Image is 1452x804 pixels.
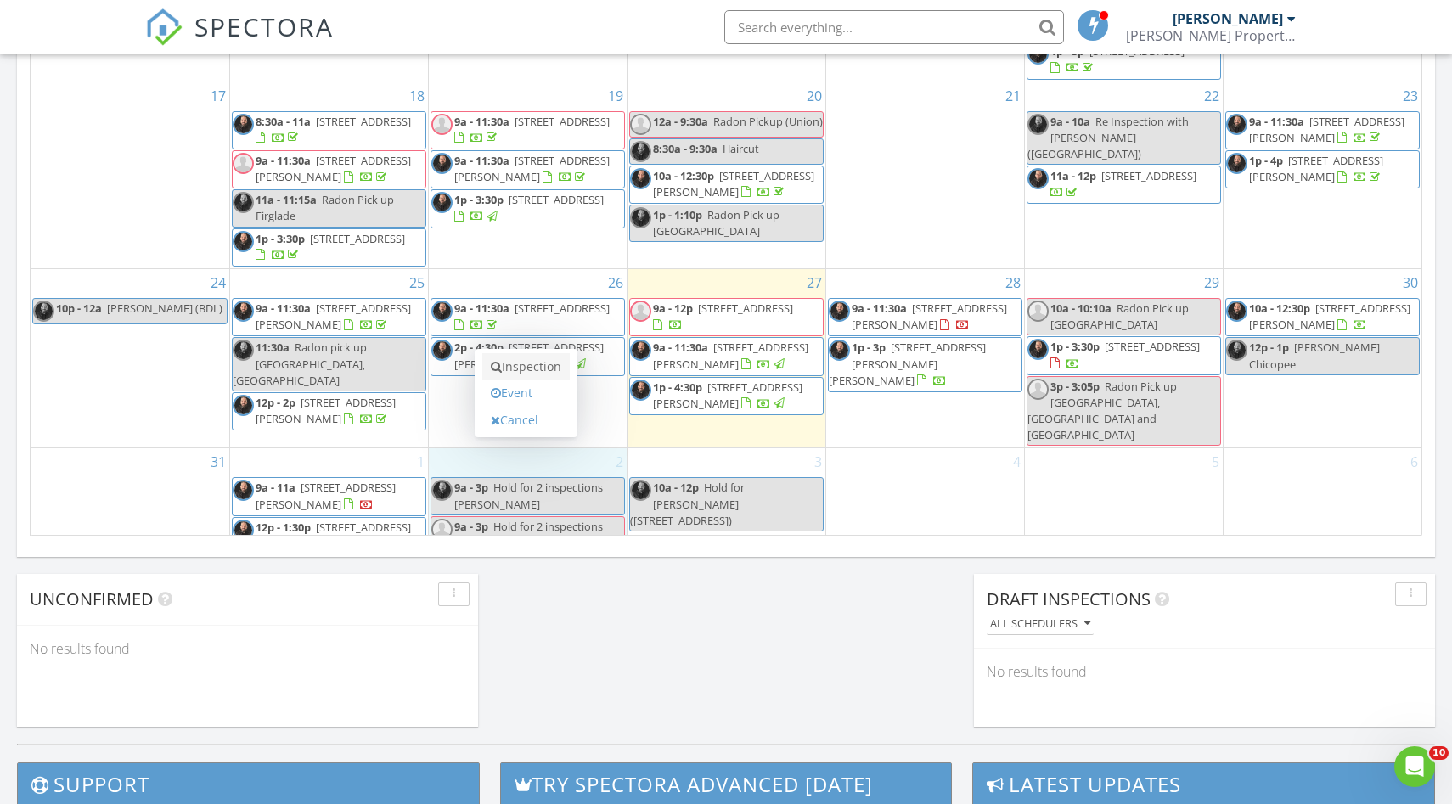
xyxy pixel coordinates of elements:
a: 1p - 3p [STREET_ADDRESS] [1027,41,1221,79]
a: 9a - 11:30a [STREET_ADDRESS][PERSON_NAME] [1249,114,1404,145]
span: 1p - 3:30p [454,192,504,207]
span: [STREET_ADDRESS] [509,192,604,207]
img: default-user-f0147aede5fd5fa78ca7ade42f37bd4542148d508eef1c3d3ea960f66861d68b.jpg [431,519,453,540]
span: 1p - 3:30p [1050,339,1100,354]
a: 10a - 12:30p [STREET_ADDRESS][PERSON_NAME] [1225,298,1421,336]
td: Go to August 31, 2025 [31,448,229,573]
a: Go to August 28, 2025 [1002,269,1024,296]
td: Go to September 5, 2025 [1024,448,1223,573]
a: Cancel [482,407,570,434]
span: 11a - 11:15a [256,192,317,207]
span: [STREET_ADDRESS] [698,301,793,316]
td: Go to August 20, 2025 [627,82,825,268]
img: screenshot_20240212_at_1.43.51pm.png [431,480,453,501]
img: screenshot_20240212_at_1.43.51pm.png [233,480,254,501]
span: [STREET_ADDRESS][PERSON_NAME] [256,301,411,332]
a: 1p - 4:30p [STREET_ADDRESS][PERSON_NAME] [653,380,802,411]
span: 9a - 10a [1050,114,1090,129]
img: screenshot_20240212_at_1.43.51pm.png [630,480,651,501]
span: 12p - 1p [1249,340,1289,355]
a: 2p - 4:30p [STREET_ADDRESS][PERSON_NAME] [454,340,604,371]
a: Go to August 26, 2025 [605,269,627,296]
span: 10a - 12:30p [1249,301,1310,316]
a: Go to August 21, 2025 [1002,82,1024,110]
span: Hold for 2 inspections [PERSON_NAME] [454,480,603,511]
a: Go to August 19, 2025 [605,82,627,110]
a: Go to August 27, 2025 [803,269,825,296]
span: Haircut [723,141,759,156]
span: 9a - 11:30a [454,153,509,168]
a: 1p - 3:30p [STREET_ADDRESS] [1050,339,1200,370]
iframe: Intercom live chat [1394,746,1435,787]
img: screenshot_20240212_at_1.43.51pm.png [233,395,254,416]
a: 9a - 12p [STREET_ADDRESS] [653,301,793,332]
a: 1p - 3:30p [STREET_ADDRESS] [1027,336,1221,374]
span: 11:30a [256,340,290,355]
span: [STREET_ADDRESS] [316,114,411,129]
span: [STREET_ADDRESS][PERSON_NAME] [653,340,808,371]
div: [PERSON_NAME] [1173,10,1283,27]
a: Go to August 24, 2025 [207,269,229,296]
a: 11a - 12p [STREET_ADDRESS] [1050,168,1196,200]
img: screenshot_20240212_at_1.43.51pm.png [431,153,453,174]
img: screenshot_20240212_at_1.43.51pm.png [431,340,453,361]
span: Radon pick up [GEOGRAPHIC_DATA],[GEOGRAPHIC_DATA] [233,340,367,387]
a: 9a - 11:30a [STREET_ADDRESS][PERSON_NAME] [431,150,625,188]
span: 9a - 3p [454,519,488,534]
img: default-user-f0147aede5fd5fa78ca7ade42f37bd4542148d508eef1c3d3ea960f66861d68b.jpg [1027,301,1049,322]
img: default-user-f0147aede5fd5fa78ca7ade42f37bd4542148d508eef1c3d3ea960f66861d68b.jpg [431,114,453,135]
div: All schedulers [990,618,1090,630]
span: 9a - 11a [256,480,295,495]
td: Go to September 4, 2025 [825,448,1024,573]
a: 11a - 12p [STREET_ADDRESS] [1027,166,1221,204]
input: Search everything... [724,10,1064,44]
span: 9a - 11:30a [852,301,907,316]
a: 9a - 11:30a [STREET_ADDRESS][PERSON_NAME] [232,150,426,188]
td: Go to August 19, 2025 [428,82,627,268]
img: screenshot_20240212_at_1.43.51pm.png [1027,339,1049,360]
span: [STREET_ADDRESS][PERSON_NAME] [256,395,396,426]
td: Go to August 24, 2025 [31,268,229,447]
span: Draft Inspections [987,588,1151,610]
img: screenshot_20240212_at_1.43.51pm.png [630,141,651,162]
span: [STREET_ADDRESS][PERSON_NAME] [1249,114,1404,145]
a: 9a - 11:30a [STREET_ADDRESS][PERSON_NAME] [1225,111,1421,149]
img: screenshot_20240212_at_1.43.51pm.png [630,207,651,228]
a: Go to August 29, 2025 [1201,269,1223,296]
a: Inspection [482,353,570,380]
td: Go to August 17, 2025 [31,82,229,268]
img: screenshot_20240212_at_1.43.51pm.png [829,301,850,322]
span: [STREET_ADDRESS][PERSON_NAME] [1249,301,1410,332]
span: 8:30a - 9:30a [653,141,718,156]
a: 9a - 11:30a [STREET_ADDRESS] [454,301,610,332]
span: [STREET_ADDRESS][PERSON_NAME] [852,301,1007,332]
img: screenshot_20240212_at_1.43.51pm.png [1027,168,1049,189]
a: 9a - 11:30a [STREET_ADDRESS][PERSON_NAME] [232,298,426,336]
a: 9a - 11:30a [STREET_ADDRESS] [431,111,625,149]
span: 9a - 11:30a [454,114,509,129]
a: 12p - 2p [STREET_ADDRESS][PERSON_NAME] [256,395,396,426]
a: 12p - 1:30p [STREET_ADDRESS][PERSON_NAME][PERSON_NAME] [233,520,411,567]
img: screenshot_20240212_at_1.43.51pm.png [431,192,453,213]
span: 9a - 11:30a [256,153,311,168]
td: Go to August 27, 2025 [627,268,825,447]
span: Radon Pick up [GEOGRAPHIC_DATA] [1050,301,1189,332]
a: 1p - 3p [STREET_ADDRESS][PERSON_NAME][PERSON_NAME] [829,340,986,387]
img: screenshot_20240212_at_1.43.51pm.png [1226,114,1247,135]
td: Go to August 22, 2025 [1024,82,1223,268]
img: default-user-f0147aede5fd5fa78ca7ade42f37bd4542148d508eef1c3d3ea960f66861d68b.jpg [1027,379,1049,400]
span: 10 [1429,746,1449,760]
span: 1p - 4:30p [653,380,702,395]
a: 1p - 3p [STREET_ADDRESS] [1050,43,1185,75]
a: Go to August 18, 2025 [406,82,428,110]
img: screenshot_20240212_at_1.43.51pm.png [33,301,54,322]
img: screenshot_20240212_at_1.43.51pm.png [1226,340,1247,361]
img: screenshot_20240212_at_1.43.51pm.png [829,340,850,361]
span: 12p - 2p [256,395,295,410]
a: Go to September 5, 2025 [1208,448,1223,475]
span: 11a - 12p [1050,168,1096,183]
span: 1p - 1:10p [653,207,702,222]
span: [STREET_ADDRESS][PERSON_NAME] [454,340,604,371]
span: [PERSON_NAME] (BDL) [107,301,222,316]
img: default-user-f0147aede5fd5fa78ca7ade42f37bd4542148d508eef1c3d3ea960f66861d68b.jpg [233,153,254,174]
